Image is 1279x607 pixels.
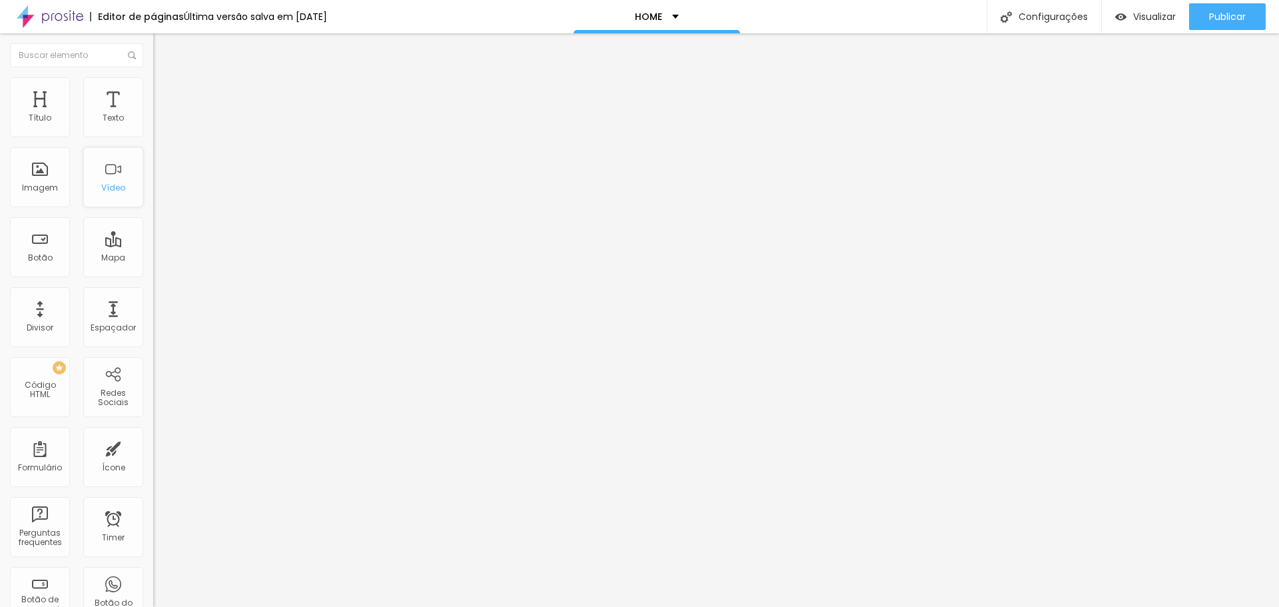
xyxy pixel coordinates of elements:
div: Espaçador [91,323,136,332]
img: Icone [128,51,136,59]
span: Visualizar [1133,11,1176,22]
div: Editor de páginas [90,12,184,21]
img: Icone [1001,11,1012,23]
div: Texto [103,113,124,123]
div: Formulário [18,463,62,472]
div: Título [29,113,51,123]
img: view-1.svg [1115,11,1126,23]
div: Última versão salva em [DATE] [184,12,327,21]
div: Ícone [102,463,125,472]
input: Buscar elemento [10,43,143,67]
button: Visualizar [1102,3,1189,30]
div: Mapa [101,253,125,263]
span: Publicar [1209,11,1246,22]
div: Botão [28,253,53,263]
div: Vídeo [101,183,125,193]
div: Perguntas frequentes [13,528,66,548]
div: Divisor [27,323,53,332]
div: Imagem [22,183,58,193]
iframe: Editor [153,33,1279,607]
div: Redes Sociais [87,388,139,408]
button: Publicar [1189,3,1266,30]
p: HOME [635,12,662,21]
div: Timer [102,533,125,542]
div: Código HTML [13,388,66,408]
